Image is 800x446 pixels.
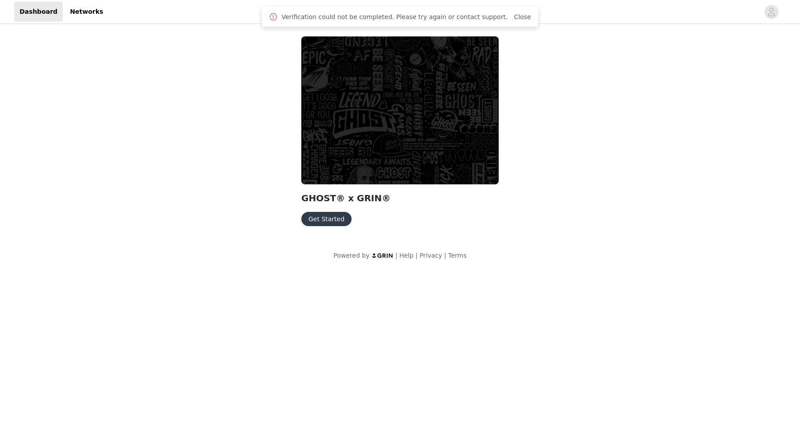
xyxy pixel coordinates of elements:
span: Powered by [333,252,369,259]
a: Terms [448,252,466,259]
span: | [416,252,418,259]
div: avatar [767,5,776,19]
a: Privacy [420,252,442,259]
img: logo [372,253,394,259]
a: Help [400,252,414,259]
h2: GHOST® x GRIN® [301,191,499,205]
img: GHOST [301,36,499,184]
span: Verification could not be completed. Please try again or contact support. [281,12,508,22]
span: | [396,252,398,259]
a: Close [514,13,531,20]
span: | [444,252,446,259]
a: Dashboard [14,2,63,22]
a: Networks [64,2,108,22]
button: Get Started [301,212,352,226]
